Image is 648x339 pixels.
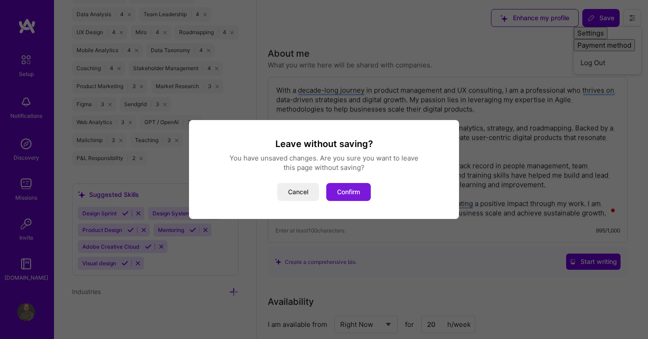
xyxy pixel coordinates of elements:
div: You have unsaved changes. Are you sure you want to leave [200,153,448,163]
button: Cancel [277,183,319,201]
div: this page without saving? [200,163,448,172]
button: Confirm [326,183,371,201]
div: modal [189,120,459,219]
h3: Leave without saving? [200,138,448,150]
